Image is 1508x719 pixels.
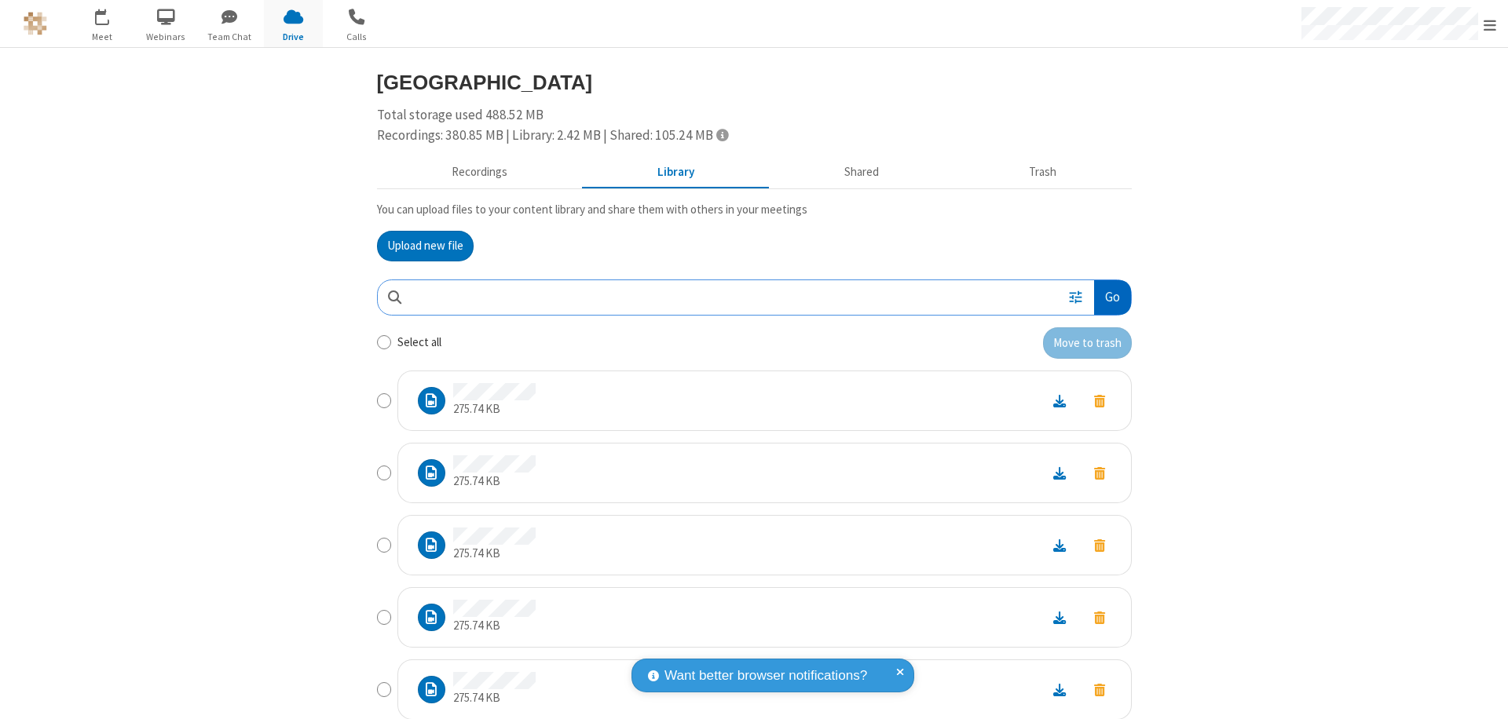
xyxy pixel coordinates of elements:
[1039,464,1080,482] a: Download file
[377,105,1132,145] div: Total storage used 488.52 MB
[106,9,116,20] div: 1
[377,231,474,262] button: Upload new file
[453,689,536,707] p: 275.74 KB
[1039,392,1080,410] a: Download file
[1039,536,1080,554] a: Download file
[328,30,386,44] span: Calls
[664,666,867,686] span: Want better browser notifications?
[1080,462,1119,484] button: Move to trash
[1080,607,1119,628] button: Move to trash
[1080,535,1119,556] button: Move to trash
[1094,280,1130,316] button: Go
[264,30,323,44] span: Drive
[716,128,728,141] span: Totals displayed include files that have been moved to the trash.
[24,12,47,35] img: QA Selenium DO NOT DELETE OR CHANGE
[1080,390,1119,411] button: Move to trash
[770,158,954,188] button: Shared during meetings
[1043,327,1132,359] button: Move to trash
[377,201,1132,219] p: You can upload files to your content library and share them with others in your meetings
[1039,608,1080,626] a: Download file
[377,126,1132,146] div: Recordings: 380.85 MB | Library: 2.42 MB | Shared: 105.24 MB
[583,158,770,188] button: Content library
[1039,681,1080,699] a: Download file
[954,158,1132,188] button: Trash
[137,30,196,44] span: Webinars
[377,158,583,188] button: Recorded meetings
[453,400,536,418] p: 275.74 KB
[200,30,259,44] span: Team Chat
[377,71,1132,93] h3: [GEOGRAPHIC_DATA]
[453,617,536,635] p: 275.74 KB
[397,334,441,352] label: Select all
[453,545,536,563] p: 275.74 KB
[453,473,536,491] p: 275.74 KB
[1080,679,1119,700] button: Move to trash
[73,30,132,44] span: Meet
